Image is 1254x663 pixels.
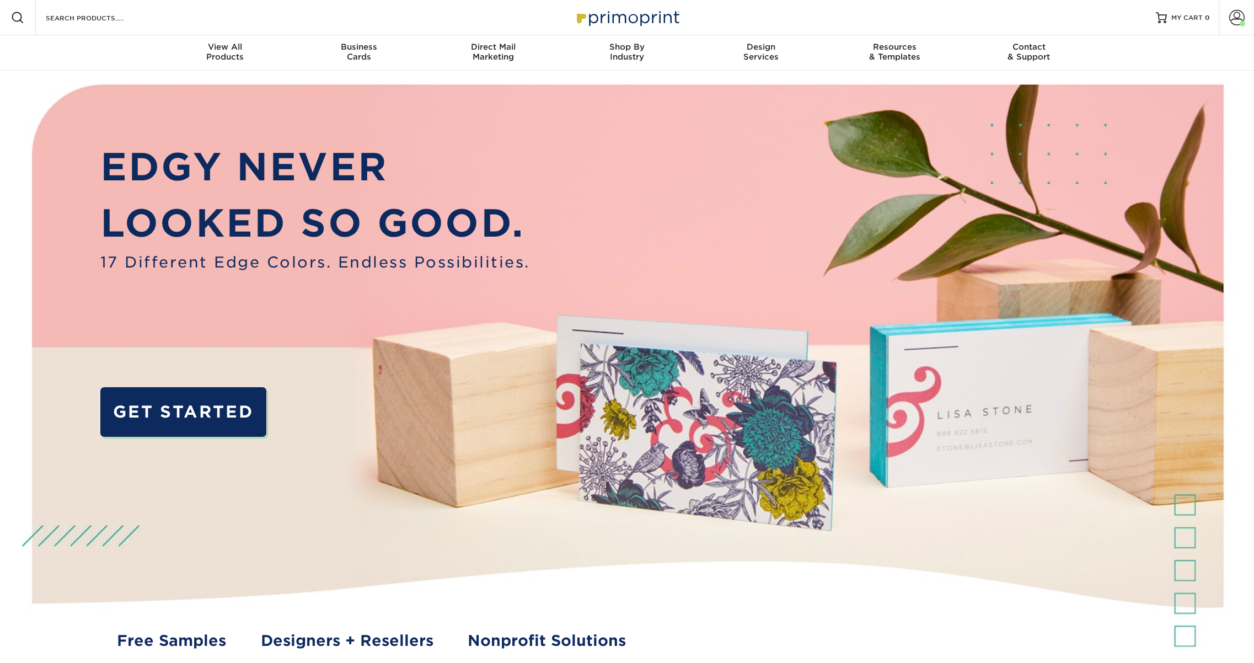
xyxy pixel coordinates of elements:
[158,42,292,62] div: Products
[1205,14,1210,22] span: 0
[962,42,1096,62] div: & Support
[468,630,626,653] a: Nonprofit Solutions
[1171,13,1203,23] span: MY CART
[828,42,962,52] span: Resources
[100,252,530,274] span: 17 Different Edge Colors. Endless Possibilities.
[426,35,560,71] a: Direct MailMarketing
[45,11,152,24] input: SEARCH PRODUCTS.....
[261,630,433,653] a: Designers + Resellers
[572,6,682,29] img: Primoprint
[426,42,560,52] span: Direct Mail
[117,630,226,653] a: Free Samples
[694,42,828,62] div: Services
[962,35,1096,71] a: Contact& Support
[560,42,694,52] span: Shop By
[292,42,426,52] span: Business
[694,42,828,52] span: Design
[100,139,530,195] p: EDGY NEVER
[828,42,962,62] div: & Templates
[100,387,266,437] a: GET STARTED
[158,35,292,71] a: View AllProducts
[292,42,426,62] div: Cards
[426,42,560,62] div: Marketing
[100,195,530,252] p: LOOKED SO GOOD.
[292,35,426,71] a: BusinessCards
[962,42,1096,52] span: Contact
[694,35,828,71] a: DesignServices
[560,35,694,71] a: Shop ByIndustry
[560,42,694,62] div: Industry
[828,35,962,71] a: Resources& Templates
[158,42,292,52] span: View All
